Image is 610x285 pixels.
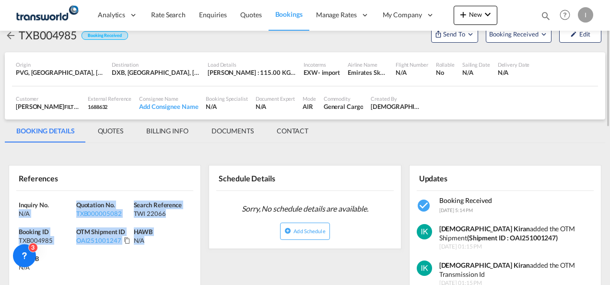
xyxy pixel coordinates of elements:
[76,228,126,236] span: OTM Shipment ID
[318,68,340,77] div: - import
[431,25,478,43] button: Open demo menu
[88,104,107,110] span: 1688632
[570,31,577,37] md-icon: icon-pencil
[557,7,573,23] span: Help
[304,61,340,68] div: Incoterms
[134,236,191,245] div: N/A
[348,68,388,77] div: Emirates SkyCargo
[16,95,80,102] div: Customer
[578,7,593,23] div: I
[64,103,99,110] span: FILTRONA FZE
[76,201,115,209] span: Quotation No.
[498,68,530,77] div: N/A
[559,25,601,43] button: icon-pencilEdit
[208,68,296,77] div: [PERSON_NAME] : 115.00 KG | Volumetric Wt : 128.00 KG | Chargeable Wt : 128.00 KG
[304,68,318,77] div: EXW
[19,255,39,262] span: MAWB
[371,95,421,102] div: Created By
[457,11,493,18] span: New
[16,68,104,77] div: PVG, Shanghai Pudong International, Shanghai, China, Greater China & Far East Asia, Asia Pacific
[540,11,551,25] div: icon-magnify
[134,228,153,236] span: HAWB
[467,234,558,242] strong: (Shipment ID : OAI251001247)
[88,95,131,102] div: External Reference
[76,236,121,245] div: OAI251001247
[14,4,79,26] img: f753ae806dec11f0841701cdfdf085c0.png
[486,25,551,43] button: Open demo menu
[19,27,77,43] div: TXB004985
[10,10,166,20] body: Editor, editor2
[151,11,186,19] span: Rate Search
[439,225,530,233] strong: [DEMOGRAPHIC_DATA] Kiran
[5,119,320,142] md-pagination-wrapper: Use the left and right arrow keys to navigate between tabs
[135,119,200,142] md-tab-item: BILLING INFO
[19,209,74,218] div: N/A
[417,224,432,239] img: Wuf8wAAAAGSURBVAMAQP4pWyrTeh4AAAAASUVORK5CYII=
[200,119,265,142] md-tab-item: DOCUMENTS
[240,11,261,19] span: Quotes
[439,243,595,251] span: [DATE] 01:15 PM
[112,68,200,77] div: DXB, Dubai International, Dubai, United Arab Emirates, Middle East, Middle East
[442,29,466,39] span: Send To
[540,11,551,21] md-icon: icon-magnify
[139,102,198,111] div: Add Consignee Name
[16,61,104,68] div: Origin
[76,209,131,218] div: TXB000005082
[396,68,428,77] div: N/A
[238,200,372,218] span: Sorry, No schedule details are available.
[457,9,469,20] md-icon: icon-plus 400-fg
[86,119,135,142] md-tab-item: QUOTES
[396,61,428,68] div: Flight Number
[436,61,455,68] div: Rollable
[16,102,80,111] div: [PERSON_NAME]
[124,237,130,244] md-icon: Click to Copy
[284,227,291,234] md-icon: icon-plus-circle
[256,102,295,111] div: N/A
[436,68,455,77] div: No
[216,169,303,186] div: Schedule Details
[19,201,49,209] span: Inquiry No.
[280,223,329,240] button: icon-plus-circleAdd Schedule
[98,10,125,20] span: Analytics
[82,31,128,40] div: Booking Received
[439,261,530,269] strong: [DEMOGRAPHIC_DATA] Kiran
[316,10,357,20] span: Manage Rates
[134,201,182,209] span: Search Reference
[256,95,295,102] div: Document Expert
[293,228,325,234] span: Add Schedule
[275,10,303,18] span: Bookings
[5,30,16,41] md-icon: icon-arrow-left
[324,95,364,102] div: Commodity
[383,10,422,20] span: My Company
[206,102,247,111] div: N/A
[498,61,530,68] div: Delivery Date
[112,61,200,68] div: Destination
[439,261,595,279] div: added the OTM Transmission Id
[206,95,247,102] div: Booking Specialist
[371,102,421,111] div: Irishi Kiran
[19,263,30,272] div: N/A
[439,207,473,213] span: [DATE] 5:14 PM
[417,198,432,214] md-icon: icon-checkbox-marked-circle
[16,169,103,186] div: References
[462,68,490,77] div: N/A
[303,102,316,111] div: AIR
[417,169,504,186] div: Updates
[5,27,19,43] div: icon-arrow-left
[5,119,86,142] md-tab-item: BOOKING DETAILS
[199,11,227,19] span: Enquiries
[489,29,540,39] span: Booking Received
[348,61,388,68] div: Airline Name
[324,102,364,111] div: General Cargo
[208,61,296,68] div: Load Details
[417,261,432,276] img: Wuf8wAAAAGSURBVAMAQP4pWyrTeh4AAAAASUVORK5CYII=
[139,95,198,102] div: Consignee Name
[19,228,49,236] span: Booking ID
[454,6,497,25] button: icon-plus 400-fgNewicon-chevron-down
[557,7,578,24] div: Help
[265,119,320,142] md-tab-item: CONTACT
[19,236,74,245] div: TXB004985
[303,95,316,102] div: Mode
[134,209,189,218] div: TWI 22066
